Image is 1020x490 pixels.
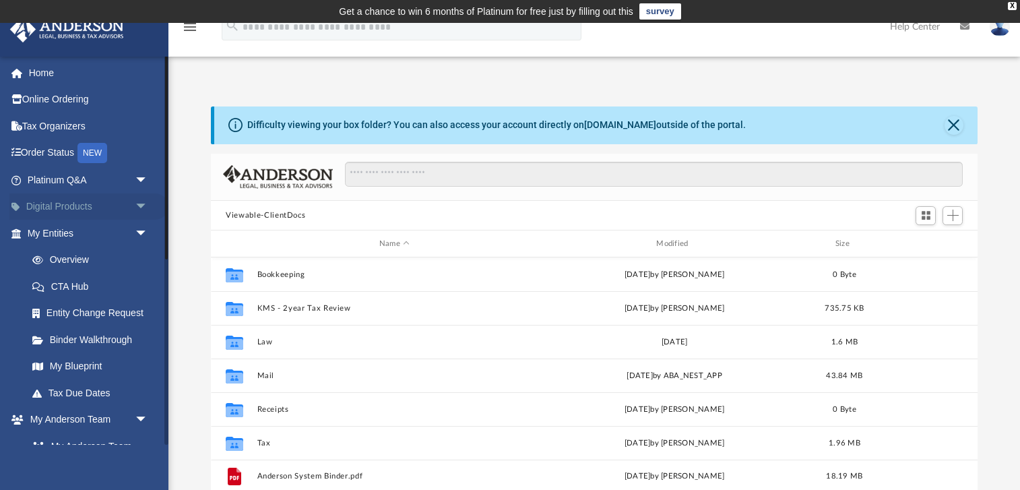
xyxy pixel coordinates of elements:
[639,3,681,20] a: survey
[77,143,107,163] div: NEW
[135,406,162,434] span: arrow_drop_down
[135,166,162,194] span: arrow_drop_down
[257,439,532,448] button: Tax
[538,470,812,483] div: [DATE] by [PERSON_NAME]
[916,206,936,225] button: Switch to Grid View
[257,304,532,313] button: KMS - 2year Tax Review
[9,406,162,433] a: My Anderson Teamarrow_drop_down
[257,338,532,346] button: Law
[182,19,198,35] i: menu
[818,238,872,250] div: Size
[943,206,963,225] button: Add
[135,220,162,247] span: arrow_drop_down
[182,26,198,35] a: menu
[19,247,168,274] a: Overview
[825,305,864,312] span: 735.75 KB
[990,17,1010,36] img: User Pic
[537,238,812,250] div: Modified
[829,439,860,447] span: 1.96 MB
[19,433,155,460] a: My Anderson Team
[9,86,168,113] a: Online Ordering
[247,118,746,132] div: Difficulty viewing your box folder? You can also access your account directly on outside of the p...
[9,220,168,247] a: My Entitiesarrow_drop_down
[9,193,168,220] a: Digital Productsarrow_drop_down
[827,472,863,480] span: 18.19 MB
[339,3,633,20] div: Get a chance to win 6 months of Platinum for free just by filling out this
[538,303,812,315] div: [DATE] by [PERSON_NAME]
[19,273,168,300] a: CTA Hub
[877,238,971,250] div: id
[257,270,532,279] button: Bookkeeping
[538,404,812,416] div: [DATE] by [PERSON_NAME]
[538,269,812,281] div: [DATE] by [PERSON_NAME]
[827,372,863,379] span: 43.84 MB
[6,16,128,42] img: Anderson Advisors Platinum Portal
[135,193,162,221] span: arrow_drop_down
[1008,2,1017,10] div: close
[226,210,305,222] button: Viewable-ClientDocs
[257,405,532,414] button: Receipts
[257,371,532,380] button: Mail
[19,326,168,353] a: Binder Walkthrough
[345,162,963,187] input: Search files and folders
[831,338,858,346] span: 1.6 MB
[9,140,168,167] a: Order StatusNEW
[833,271,856,278] span: 0 Byte
[584,119,656,130] a: [DOMAIN_NAME]
[225,18,240,33] i: search
[217,238,251,250] div: id
[9,59,168,86] a: Home
[9,113,168,140] a: Tax Organizers
[945,116,963,135] button: Close
[19,379,168,406] a: Tax Due Dates
[257,238,532,250] div: Name
[9,166,168,193] a: Platinum Q&Aarrow_drop_down
[538,370,812,382] div: [DATE] by ABA_NEST_APP
[833,406,856,413] span: 0 Byte
[19,353,162,380] a: My Blueprint
[257,472,532,481] button: Anderson System Binder.pdf
[538,437,812,450] div: [DATE] by [PERSON_NAME]
[538,336,812,348] div: [DATE]
[19,300,168,327] a: Entity Change Request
